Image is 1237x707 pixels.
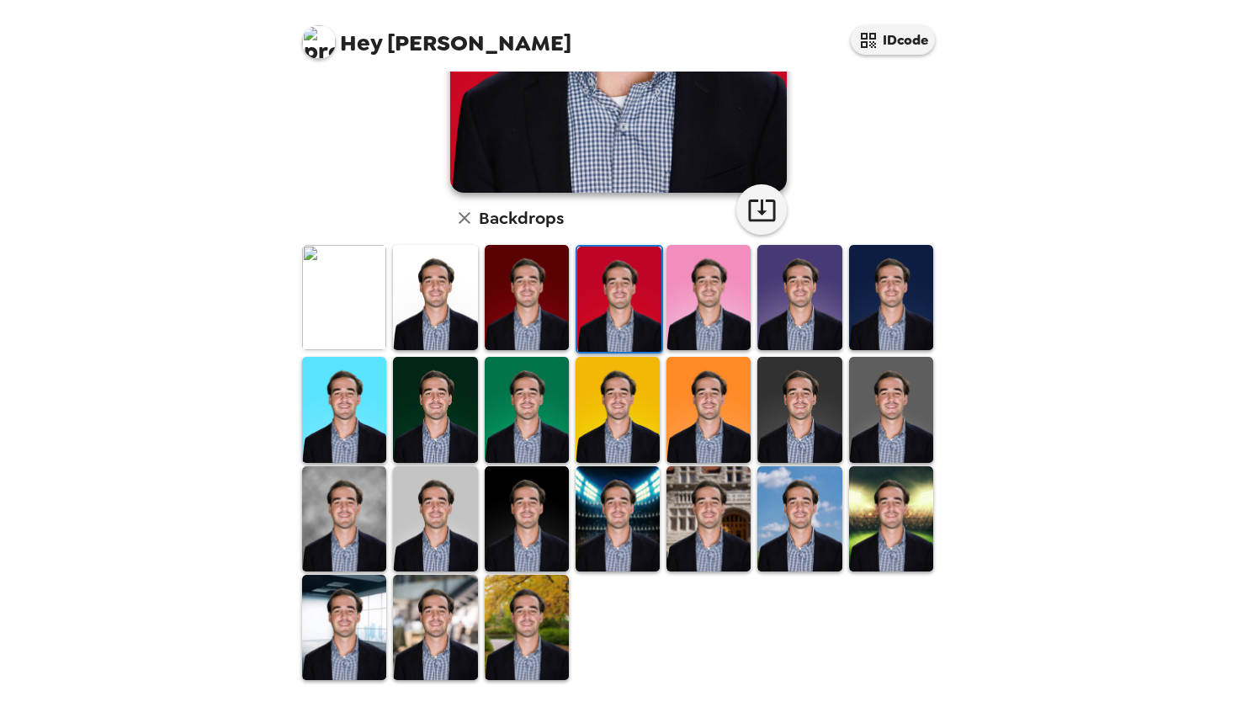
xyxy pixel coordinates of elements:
[302,17,571,55] span: [PERSON_NAME]
[302,245,386,350] img: Original
[851,25,935,55] button: IDcode
[302,25,336,59] img: profile pic
[479,205,564,231] h6: Backdrops
[340,28,382,58] span: Hey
